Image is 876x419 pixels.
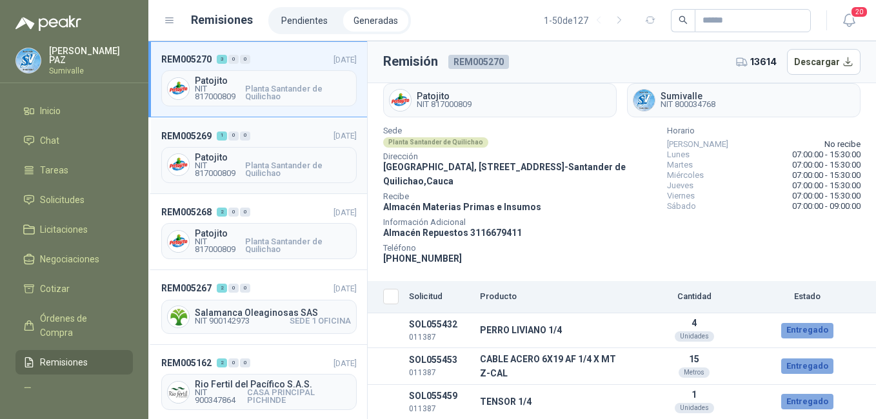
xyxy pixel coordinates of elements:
[161,205,212,219] span: REM005268
[217,358,227,367] div: 2
[630,281,759,313] th: Cantidad
[15,380,133,404] a: Configuración
[15,306,133,345] a: Órdenes de Compra
[148,270,367,344] a: REM005267200[DATE] Company LogoSalamanca Oleaginosas SASNIT 900142973SEDE 1 OFICINA
[792,180,861,191] span: 07:00:00 - 15:30:00
[195,229,351,238] span: Patojito
[40,282,70,296] span: Cotizar
[383,162,626,186] span: [GEOGRAPHIC_DATA], [STREET_ADDRESS] - Santander de Quilichao , Cauca
[195,85,245,101] span: NIT 817000809
[195,380,351,389] span: Rio Fertil del Pacífico S.A.S.
[667,139,728,150] span: [PERSON_NAME]
[217,208,227,217] div: 2
[15,99,133,123] a: Inicio
[792,160,861,170] span: 07:00:00 - 15:30:00
[148,194,367,270] a: REM005268200[DATE] Company LogoPatojitoNIT 817000809Planta Santander de Quilichao
[759,313,855,348] td: Entregado
[475,384,630,418] td: TENSOR 1/4
[240,55,250,64] div: 0
[824,139,861,150] span: No recibe
[333,208,357,217] span: [DATE]
[792,201,861,211] span: 07:00:00 - 09:00:00
[40,133,59,148] span: Chat
[245,238,351,253] span: Planta Santander de Quilichao
[245,85,351,101] span: Planta Santander de Quilichao
[195,153,351,162] span: Patojito
[168,231,189,252] img: Company Logo
[759,384,855,418] td: Entregado
[781,323,833,338] div: Entregado
[15,128,133,153] a: Chat
[759,347,855,384] td: Entregado
[168,78,189,99] img: Company Logo
[290,317,351,325] span: SEDE 1 OFICINA
[49,67,133,75] p: Sumivalle
[404,313,475,348] td: SOL055432
[40,104,61,118] span: Inicio
[850,6,868,18] span: 20
[49,46,133,64] p: [PERSON_NAME] PAZ
[195,238,245,253] span: NIT 817000809
[417,92,472,101] span: Patojito
[240,208,250,217] div: 0
[390,90,411,111] img: Company Logo
[383,228,522,238] span: Almacén Repuestos 3116679411
[343,10,408,32] a: Generadas
[228,55,239,64] div: 0
[368,281,404,313] th: Seleccionar/deseleccionar
[228,132,239,141] div: 0
[667,191,695,201] span: Viernes
[409,367,470,379] p: 011387
[161,356,212,370] span: REM005162
[271,10,338,32] a: Pendientes
[750,55,777,69] span: 13614
[195,308,351,317] span: Salamanca Oleaginosas SAS
[161,281,212,295] span: REM005267
[475,313,630,348] td: PERRO LIVIANO 1/4
[383,253,462,264] span: [PHONE_NUMBER]
[168,382,189,403] img: Company Logo
[675,403,714,413] div: Unidades
[475,281,630,313] th: Producto
[635,354,753,364] p: 15
[383,202,541,212] span: Almacén Materias Primas e Insumos
[781,394,833,409] div: Entregado
[475,347,630,384] td: CABLE ACERO 6X19 AF 1/4 X MT Z-CAL
[40,311,121,340] span: Órdenes de Compra
[40,222,88,237] span: Licitaciones
[15,217,133,242] a: Licitaciones
[40,252,99,266] span: Negociaciones
[661,92,715,101] span: Sumivalle
[787,49,861,75] button: Descargar
[417,101,472,108] span: NIT 817000809
[168,154,189,175] img: Company Logo
[40,355,88,369] span: Remisiones
[383,128,657,134] span: Sede
[245,162,351,177] span: Planta Santander de Quilichao
[40,385,97,399] span: Configuración
[15,277,133,301] a: Cotizar
[661,101,715,108] span: NIT 800034768
[781,358,833,374] div: Entregado
[383,137,488,148] div: Planta Santander de Quilichao
[195,76,351,85] span: Patojito
[191,11,253,29] h1: Remisiones
[792,150,861,160] span: 07:00:00 - 15:30:00
[15,350,133,375] a: Remisiones
[161,129,212,143] span: REM005269
[383,219,657,226] span: Información Adicional
[635,389,753,400] p: 1
[195,317,250,325] span: NIT 900142973
[679,367,710,378] div: Metros
[544,10,630,31] div: 1 - 50 de 127
[228,358,239,367] div: 0
[383,52,438,72] h3: Remisión
[667,160,693,170] span: Martes
[148,41,367,117] a: REM005270300[DATE] Company LogoPatojitoNIT 817000809Planta Santander de Quilichao
[383,193,657,200] span: Recibe
[404,384,475,418] td: SOL055459
[40,193,85,207] span: Solicitudes
[217,132,227,141] div: 1
[333,131,357,141] span: [DATE]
